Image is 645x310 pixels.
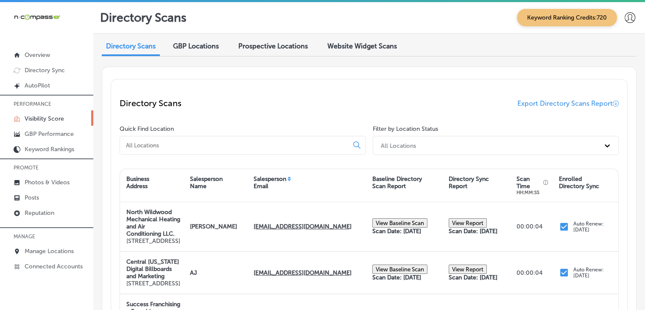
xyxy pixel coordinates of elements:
[120,98,181,108] p: Directory Scans
[573,267,604,279] p: Auto Renew: [DATE]
[372,220,427,227] a: View Baseline Scan
[372,266,427,273] a: View Baseline Scan
[84,49,91,56] img: tab_keywords_by_traffic_grey.svg
[254,269,352,276] strong: [EMAIL_ADDRESS][DOMAIN_NAME]
[125,141,346,149] input: All Locations
[517,190,550,195] div: HH:MM:SS
[126,258,179,280] strong: Central [US_STATE] Digital Billboards and Marketing
[25,146,74,153] p: Keyword Rankings
[543,179,550,184] button: Displays the total time taken to generate this report.
[25,51,50,59] p: Overview
[126,209,180,237] strong: North Wildwood Mechanical Heating and Air Conditioning LLC.
[449,228,497,235] div: Scan Date: [DATE]
[126,175,149,190] div: Business Address
[449,218,487,228] button: View Report
[14,13,60,21] img: 660ab0bf-5cc7-4cb8-ba1c-48b5ae0f18e60NCTV_CLogo_TV_Black_-500x88.png
[23,49,30,56] img: tab_domain_overview_orange.svg
[517,223,542,230] p: 00:00:04
[100,11,187,25] p: Directory Scans
[126,237,180,245] p: [STREET_ADDRESS]
[190,223,237,230] strong: [PERSON_NAME]
[372,228,427,235] div: Scan Date: [DATE]
[449,220,487,227] a: View Report
[126,280,180,287] p: [STREET_ADDRESS]
[449,265,487,274] button: View Report
[517,9,617,26] span: Keyword Ranking Credits: 720
[25,115,64,122] p: Visibility Score
[517,99,613,107] span: Export Directory Scans Report
[25,209,54,217] p: Reputation
[14,22,20,29] img: website_grey.svg
[559,175,599,190] div: Enrolled Directory Sync
[14,14,20,20] img: logo_orange.svg
[25,194,39,201] p: Posts
[190,175,223,190] div: Salesperson Name
[517,269,542,276] p: 00:00:04
[372,218,427,228] button: View Baseline Scan
[327,42,397,50] span: Website Widget Scans
[372,265,427,274] button: View Baseline Scan
[94,50,143,56] div: Keywords by Traffic
[22,22,93,29] div: Domain: [DOMAIN_NAME]
[106,42,156,50] span: Directory Scans
[120,125,174,132] label: Quick Find Location
[381,142,416,149] div: All Locations
[25,248,74,255] p: Manage Locations
[25,263,83,270] p: Connected Accounts
[190,269,197,276] strong: AJ
[254,223,352,230] strong: [EMAIL_ADDRESS][DOMAIN_NAME]
[573,221,604,233] p: Auto Renew: [DATE]
[25,67,65,74] p: Directory Sync
[517,175,542,190] div: Scan Time
[24,14,42,20] div: v 4.0.25
[254,175,286,190] div: Salesperson Email
[372,274,427,281] div: Scan Date: [DATE]
[373,125,438,132] label: Filter by Location Status
[449,175,489,190] div: Directory Sync Report
[449,266,487,273] a: View Report
[32,50,76,56] div: Domain Overview
[25,179,70,186] p: Photos & Videos
[238,42,308,50] span: Prospective Locations
[372,175,422,190] div: Baseline Directory Scan Report
[25,130,74,138] p: GBP Performance
[25,82,50,89] p: AutoPilot
[449,274,497,281] div: Scan Date: [DATE]
[173,42,219,50] span: GBP Locations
